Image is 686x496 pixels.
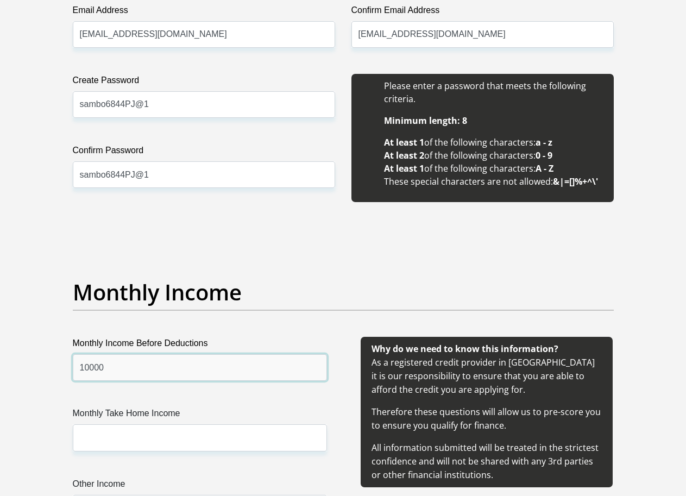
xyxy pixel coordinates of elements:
label: Confirm Email Address [351,4,614,21]
h2: Monthly Income [73,279,614,305]
span: As a registered credit provider in [GEOGRAPHIC_DATA] it is our responsibility to ensure that you ... [372,343,601,481]
label: Monthly Income Before Deductions [73,337,327,354]
b: At least 1 [384,136,424,148]
b: a - z [536,136,552,148]
b: At least 2 [384,149,424,161]
input: Monthly Income Before Deductions [73,354,327,381]
b: At least 1 [384,162,424,174]
li: of the following characters: [384,136,603,149]
b: Minimum length: 8 [384,115,467,127]
b: &|=[]%+^\' [553,175,598,187]
label: Other Income [73,478,327,495]
label: Create Password [73,74,335,91]
input: Create Password [73,91,335,118]
label: Monthly Take Home Income [73,407,327,424]
input: Email Address [73,21,335,48]
b: A - Z [536,162,553,174]
li: These special characters are not allowed: [384,175,603,188]
li: of the following characters: [384,149,603,162]
b: 0 - 9 [536,149,552,161]
label: Confirm Password [73,144,335,161]
li: Please enter a password that meets the following criteria. [384,79,603,105]
li: of the following characters: [384,162,603,175]
b: Why do we need to know this information? [372,343,558,355]
input: Confirm Email Address [351,21,614,48]
input: Monthly Take Home Income [73,424,327,451]
input: Confirm Password [73,161,335,188]
label: Email Address [73,4,335,21]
